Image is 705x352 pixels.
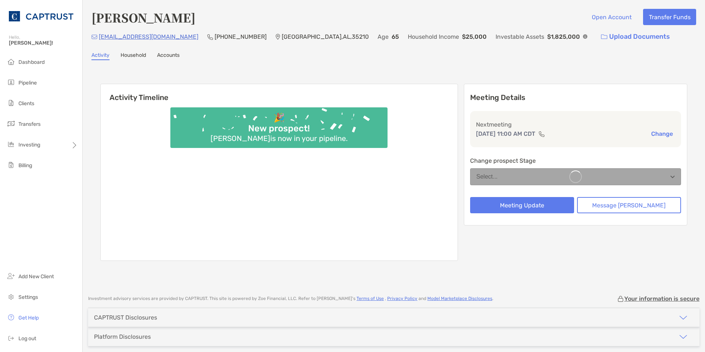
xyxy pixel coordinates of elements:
img: icon arrow [679,313,688,322]
div: Platform Disclosures [94,333,151,340]
button: Transfer Funds [643,9,696,25]
a: Privacy Policy [387,296,417,301]
a: Accounts [157,52,180,60]
img: button icon [601,34,607,39]
img: transfers icon [7,119,15,128]
div: 🎉 [271,113,288,123]
a: Activity [91,52,110,60]
span: Get Help [18,315,39,321]
p: 65 [392,32,399,41]
a: Upload Documents [596,29,675,45]
p: Your information is secure [624,295,699,302]
span: Settings [18,294,38,300]
div: [PERSON_NAME] is now in your pipeline. [208,134,351,143]
span: Clients [18,100,34,107]
img: CAPTRUST Logo [9,3,73,30]
a: Terms of Use [357,296,384,301]
img: add_new_client icon [7,272,15,280]
span: [PERSON_NAME]! [9,40,78,46]
img: icon arrow [679,332,688,341]
button: Open Account [586,9,637,25]
img: Email Icon [91,35,97,39]
h4: [PERSON_NAME] [91,9,195,26]
img: billing icon [7,161,15,169]
span: Add New Client [18,273,54,280]
a: Model Marketplace Disclosures [427,296,492,301]
img: Location Icon [275,34,280,40]
button: Change [649,130,675,138]
p: [GEOGRAPHIC_DATA] , AL , 35210 [282,32,369,41]
img: settings icon [7,292,15,301]
p: [DATE] 11:00 AM CDT [476,129,535,138]
button: Message [PERSON_NAME] [577,197,681,213]
p: Meeting Details [470,93,681,102]
p: Age [378,32,389,41]
img: logout icon [7,334,15,342]
h6: Activity Timeline [101,84,458,102]
p: $1,825,000 [547,32,580,41]
img: pipeline icon [7,78,15,87]
span: Log out [18,335,36,342]
p: $25,000 [462,32,487,41]
span: Pipeline [18,80,37,86]
div: New prospect! [245,123,313,134]
button: Meeting Update [470,197,574,213]
span: Dashboard [18,59,45,65]
span: Investing [18,142,40,148]
p: Investment advisory services are provided by CAPTRUST . This site is powered by Zoe Financial, LL... [88,296,493,301]
div: CAPTRUST Disclosures [94,314,157,321]
img: investing icon [7,140,15,149]
p: Investable Assets [496,32,544,41]
img: Info Icon [583,34,587,39]
img: dashboard icon [7,57,15,66]
img: clients icon [7,99,15,107]
p: Household Income [408,32,459,41]
span: Transfers [18,121,41,127]
a: Household [121,52,146,60]
p: Next meeting [476,120,675,129]
p: [EMAIL_ADDRESS][DOMAIN_NAME] [99,32,198,41]
img: communication type [538,131,545,137]
span: Billing [18,162,32,169]
img: get-help icon [7,313,15,322]
img: Phone Icon [207,34,213,40]
p: [PHONE_NUMBER] [215,32,267,41]
p: Change prospect Stage [470,156,681,165]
